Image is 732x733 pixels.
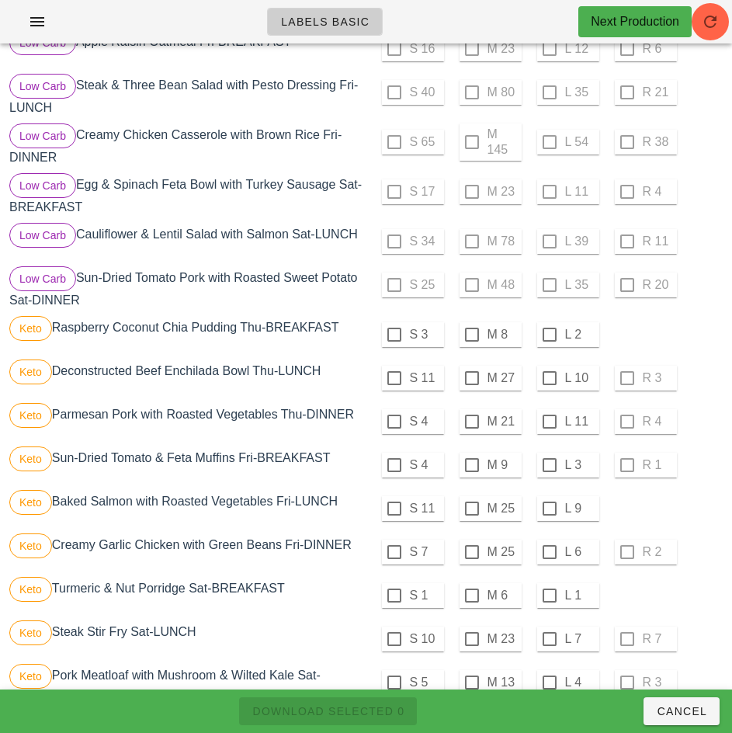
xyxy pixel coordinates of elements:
[6,443,366,487] div: Sun-Dried Tomato & Feta Muffins Fri-BREAKFAST
[6,661,366,710] div: Pork Meatloaf with Mushroom & Wilted Kale Sat-DINNER
[565,501,596,516] label: L 9
[19,578,42,601] span: Keto
[565,675,596,690] label: L 4
[6,574,366,617] div: Turmeric & Nut Porridge Sat-BREAKFAST
[19,124,66,148] span: Low Carb
[280,16,369,28] span: Labels Basic
[410,588,441,603] label: S 1
[565,631,596,647] label: L 7
[487,631,519,647] label: M 23
[410,327,441,342] label: S 3
[410,631,441,647] label: S 10
[6,27,366,71] div: Apple Raisin Oatmeal Fri-BREAKFAST
[19,447,42,471] span: Keto
[6,530,366,574] div: Creamy Garlic Chicken with Green Beans Fri-DINNER
[410,675,441,690] label: S 5
[6,71,366,120] div: Steak & Three Bean Salad with Pesto Dressing Fri-LUNCH
[410,501,441,516] label: S 11
[19,224,66,247] span: Low Carb
[19,317,42,340] span: Keto
[19,267,66,290] span: Low Carb
[19,534,42,558] span: Keto
[487,414,519,429] label: M 21
[6,617,366,661] div: Steak Stir Fry Sat-LUNCH
[6,313,366,356] div: Raspberry Coconut Chia Pudding Thu-BREAKFAST
[6,487,366,530] div: Baked Salmon with Roasted Vegetables Fri-LUNCH
[487,457,519,473] label: M 9
[267,8,383,36] a: Labels Basic
[565,370,596,386] label: L 10
[6,120,366,170] div: Creamy Chicken Casserole with Brown Rice Fri-DINNER
[410,544,441,560] label: S 7
[6,170,366,220] div: Egg & Spinach Feta Bowl with Turkey Sausage Sat-BREAKFAST
[487,588,519,603] label: M 6
[19,404,42,427] span: Keto
[565,588,596,603] label: L 1
[487,327,519,342] label: M 8
[487,544,519,560] label: M 25
[19,665,42,688] span: Keto
[6,263,366,313] div: Sun-Dried Tomato Pork with Roasted Sweet Potato Sat-DINNER
[487,675,519,690] label: M 13
[644,697,720,725] button: Cancel
[565,457,596,473] label: L 3
[410,370,441,386] label: S 11
[19,174,66,197] span: Low Carb
[591,12,679,31] div: Next Production
[565,544,596,560] label: L 6
[565,327,596,342] label: L 2
[6,220,366,263] div: Cauliflower & Lentil Salad with Salmon Sat-LUNCH
[19,75,66,98] span: Low Carb
[410,457,441,473] label: S 4
[487,501,519,516] label: M 25
[6,400,366,443] div: Parmesan Pork with Roasted Vegetables Thu-DINNER
[410,414,441,429] label: S 4
[19,621,42,644] span: Keto
[487,370,519,386] label: M 27
[19,360,42,384] span: Keto
[565,414,596,429] label: L 11
[19,491,42,514] span: Keto
[656,705,707,717] span: Cancel
[6,356,366,400] div: Deconstructed Beef Enchilada Bowl Thu-LUNCH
